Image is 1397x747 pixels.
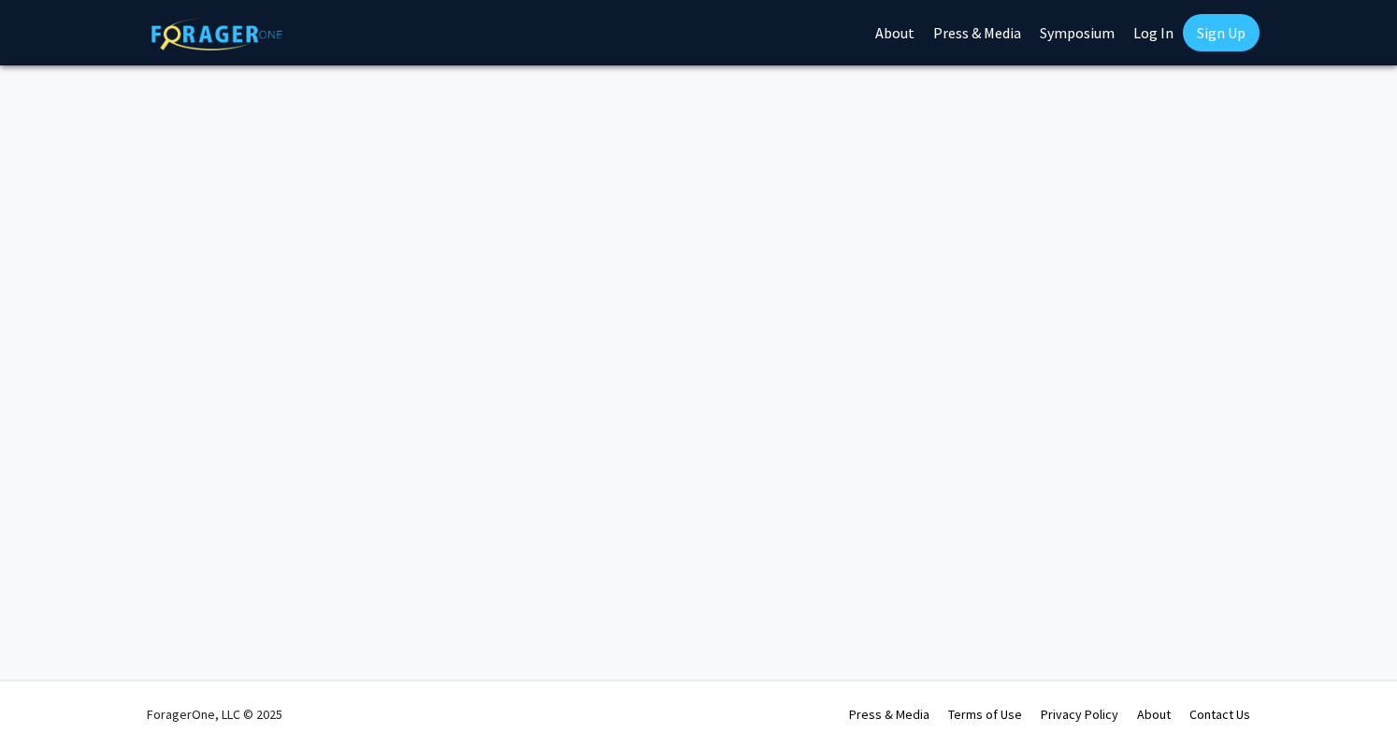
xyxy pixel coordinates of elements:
a: Contact Us [1189,706,1250,723]
a: Terms of Use [948,706,1022,723]
img: ForagerOne Logo [151,18,282,50]
a: Press & Media [849,706,929,723]
a: Sign Up [1183,14,1260,51]
a: About [1137,706,1171,723]
a: Privacy Policy [1041,706,1118,723]
div: ForagerOne, LLC © 2025 [147,682,282,747]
